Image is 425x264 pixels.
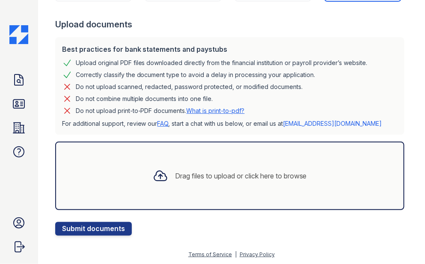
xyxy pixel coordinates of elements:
a: What is print-to-pdf? [187,107,245,114]
img: CE_Icon_Blue-c292c112584629df590d857e76928e9f676e5b41ef8f769ba2f05ee15b207248.png [9,25,28,44]
div: Correctly classify the document type to avoid a delay in processing your application. [76,70,315,80]
div: Do not upload scanned, redacted, password protected, or modified documents. [76,82,303,92]
div: Best practices for bank statements and paystubs [62,44,398,54]
a: [EMAIL_ADDRESS][DOMAIN_NAME] [283,120,382,127]
p: Do not upload print-to-PDF documents. [76,107,245,115]
a: Privacy Policy [240,251,275,258]
button: Submit documents [55,222,132,236]
div: Upload documents [55,18,408,30]
div: | [235,251,237,258]
a: FAQ [158,120,169,127]
p: For additional support, review our , start a chat with us below, or email us at [62,119,398,128]
a: Terms of Service [188,251,232,258]
div: Upload original PDF files downloaded directly from the financial institution or payroll provider’... [76,58,368,68]
div: Drag files to upload or click here to browse [175,171,307,181]
div: Do not combine multiple documents into one file. [76,94,213,104]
